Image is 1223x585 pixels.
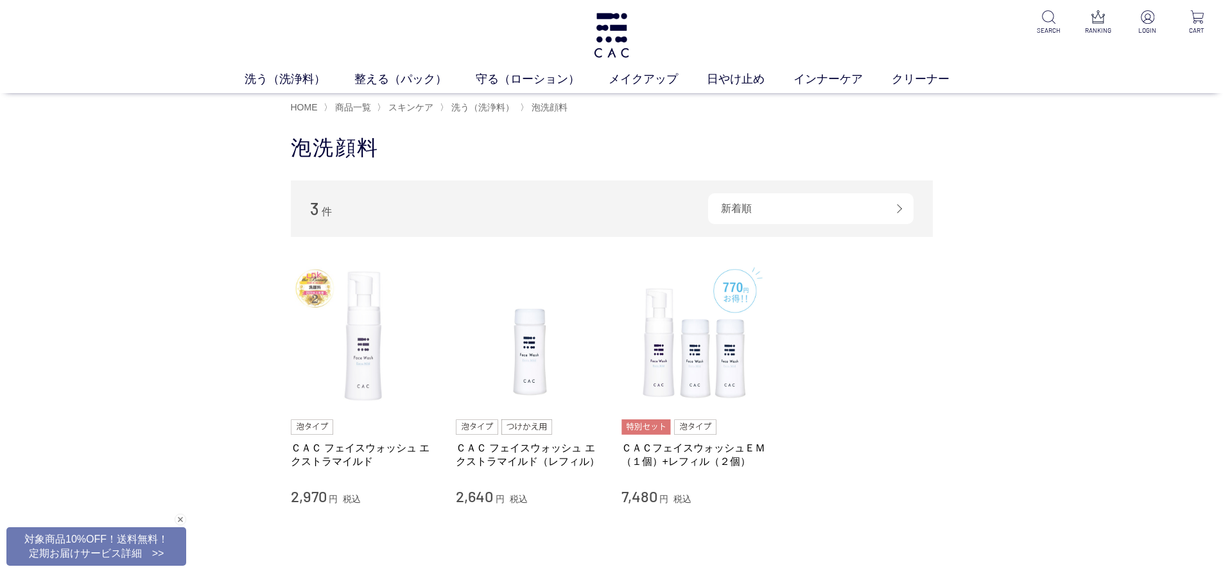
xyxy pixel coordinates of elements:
span: 円 [329,494,338,504]
p: SEARCH [1033,26,1064,35]
span: 2,970 [291,487,327,505]
span: 3 [310,198,319,218]
a: メイクアップ [609,71,707,88]
a: スキンケア [386,102,433,112]
span: 税込 [673,494,691,504]
span: 円 [496,494,505,504]
p: LOGIN [1132,26,1163,35]
span: 7,480 [621,487,657,505]
span: 円 [659,494,668,504]
a: SEARCH [1033,10,1064,35]
span: 商品一覧 [335,102,371,112]
a: ＣＡＣフェイスウォッシュＥＭ（１個）+レフィル（２個） [621,441,768,469]
span: 件 [322,206,332,217]
img: ＣＡＣフェイスウォッシュＥＭ（１個）+レフィル（２個） [621,263,768,409]
a: ＣＡＣ フェイスウォッシュ エクストラマイルド [291,441,437,469]
a: 泡洗顔料 [529,102,568,112]
span: スキンケア [388,102,433,112]
img: 泡タイプ [456,419,498,435]
a: 洗う（洗浄料） [449,102,514,112]
a: RANKING [1082,10,1114,35]
img: つけかえ用 [501,419,551,435]
p: RANKING [1082,26,1114,35]
h1: 泡洗顔料 [291,134,933,162]
a: 守る（ローション） [476,71,609,88]
li: 〉 [440,101,517,114]
span: 税込 [510,494,528,504]
a: LOGIN [1132,10,1163,35]
span: 税込 [343,494,361,504]
a: 洗う（洗浄料） [245,71,354,88]
span: 泡洗顔料 [532,102,568,112]
img: ＣＡＣ フェイスウォッシュ エクストラマイルド [291,263,437,409]
a: 商品一覧 [333,102,371,112]
a: インナーケア [794,71,892,88]
li: 〉 [324,101,374,114]
span: 2,640 [456,487,493,505]
a: HOME [291,102,318,112]
p: CART [1181,26,1213,35]
a: 日やけ止め [707,71,794,88]
a: 整える（パック） [354,71,476,88]
a: クリーナー [892,71,978,88]
img: 特別セット [621,419,671,435]
div: 新着順 [708,193,914,224]
li: 〉 [520,101,571,114]
img: logo [592,13,631,58]
img: ＣＡＣ フェイスウォッシュ エクストラマイルド（レフィル） [456,263,602,409]
img: 泡タイプ [291,419,333,435]
a: ＣＡＣ フェイスウォッシュ エクストラマイルド（レフィル） [456,441,602,469]
img: 泡タイプ [674,419,716,435]
span: 洗う（洗浄料） [451,102,514,112]
li: 〉 [377,101,437,114]
a: CART [1181,10,1213,35]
